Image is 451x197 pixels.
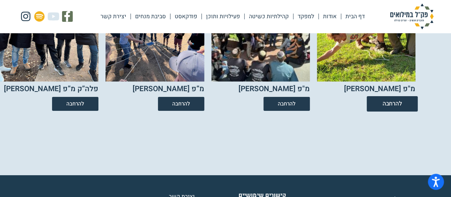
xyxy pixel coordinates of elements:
[131,8,170,25] a: סביבת מנחים
[96,8,130,25] a: יצירת קשר
[319,8,341,25] a: אודות
[278,101,296,107] span: להרחבה
[383,101,402,107] span: להרחבה
[376,4,447,29] img: פק"ל
[4,85,98,93] h2: פלה”ק מ”פ [PERSON_NAME]
[367,96,418,112] a: להרחבה
[344,85,415,93] h2: מ"פ [PERSON_NAME]
[245,8,293,25] a: קהילתיות כשיטה
[202,8,244,25] a: פעילויות ותוכן
[170,8,201,25] a: פודקאסט
[263,97,310,111] a: להרחבה
[66,101,84,107] span: להרחבה
[133,85,204,93] h2: מ”פ [PERSON_NAME]
[96,8,369,25] nav: Menu
[158,97,204,111] a: להרחבה
[293,8,318,25] a: למפקד
[52,97,98,111] a: להרחבה
[341,8,369,25] a: דף הבית
[172,101,190,107] span: להרחבה
[239,85,310,93] h2: מ"פ [PERSON_NAME]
